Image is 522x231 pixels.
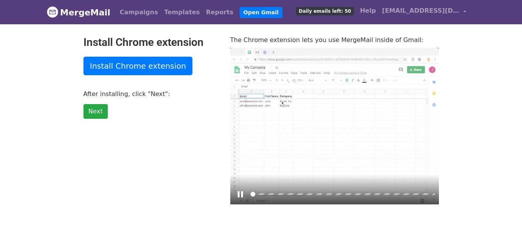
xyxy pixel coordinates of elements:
a: Install Chrome extension [83,57,193,75]
button: Play [234,188,247,201]
a: Open Gmail [240,7,282,18]
a: Reports [203,5,236,20]
img: MergeMail logo [47,6,58,18]
a: Next [83,104,108,119]
a: Help [357,3,379,19]
span: Daily emails left: 50 [296,7,354,15]
input: Seek [250,191,435,198]
a: MergeMail [47,4,111,20]
a: Templates [161,5,203,20]
a: Campaigns [117,5,161,20]
p: After installing, click "Next": [83,90,219,98]
a: [EMAIL_ADDRESS][DOMAIN_NAME] [379,3,469,21]
a: Daily emails left: 50 [293,3,357,19]
span: [EMAIL_ADDRESS][DOMAIN_NAME] [382,6,459,15]
p: The Chrome extension lets you use MergeMail inside of Gmail: [230,36,439,44]
h2: Install Chrome extension [83,36,219,49]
